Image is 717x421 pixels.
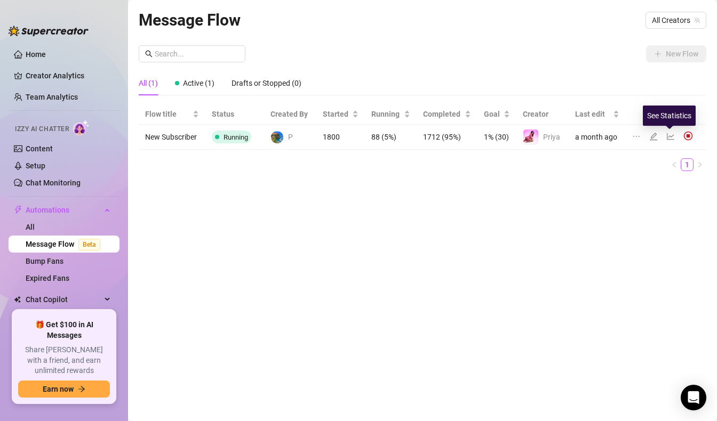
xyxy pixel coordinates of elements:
[316,104,365,125] th: Started
[694,158,706,171] button: right
[43,385,74,393] span: Earn now
[145,108,190,120] span: Flow title
[477,104,517,125] th: Goal
[316,125,365,150] td: 1800
[78,385,85,393] span: arrow-right
[139,104,205,125] th: Flow title
[523,129,538,144] img: Priya
[417,104,477,125] th: Completed
[73,120,90,135] img: AI Chatter
[139,77,158,89] div: All (1)
[543,133,560,141] span: Priya
[683,131,693,141] img: svg%3e
[649,132,658,141] span: edit
[18,380,110,398] button: Earn nowarrow-right
[78,239,100,250] span: Beta
[423,108,463,120] span: Completed
[26,257,63,265] a: Bump Fans
[26,161,45,170] a: Setup
[632,132,641,141] span: ellipsis
[668,158,681,171] button: left
[26,67,111,84] a: Creator Analytics
[569,104,626,125] th: Last edit
[14,296,21,303] img: Chat Copilot
[139,125,205,150] td: New Subscriber
[365,125,416,150] td: 88 (5%)
[417,125,477,150] td: 1712 (95%)
[139,7,241,33] article: Message Flow
[15,124,69,134] span: Izzy AI Chatter
[205,104,264,125] th: Status
[694,17,700,23] span: team
[224,133,248,141] span: Running
[694,158,706,171] li: Next Page
[643,106,696,126] div: See Statistics
[145,50,153,58] span: search
[652,12,700,28] span: All Creators
[477,125,517,150] td: 1% (30)
[288,131,293,143] span: P
[575,108,611,120] span: Last edit
[516,104,568,125] th: Creator
[264,104,316,125] th: Created By
[681,385,706,410] div: Open Intercom Messenger
[271,131,283,143] img: P
[26,50,46,59] a: Home
[697,161,703,168] span: right
[681,159,693,171] a: 1
[26,223,35,231] a: All
[26,291,101,308] span: Chat Copilot
[14,206,22,214] span: thunderbolt
[671,161,678,168] span: left
[18,345,110,376] span: Share [PERSON_NAME] with a friend, and earn unlimited rewards
[26,93,78,101] a: Team Analytics
[569,125,626,150] td: a month ago
[26,179,81,187] a: Chat Monitoring
[9,26,89,36] img: logo-BBDzfeDw.svg
[484,108,502,120] span: Goal
[681,158,694,171] li: 1
[26,144,53,153] a: Content
[371,108,401,120] span: Running
[666,132,675,141] span: line-chart
[365,104,416,125] th: Running
[26,201,101,218] span: Automations
[26,240,105,248] a: Message FlowBeta
[323,108,350,120] span: Started
[646,45,706,62] button: New Flow
[26,274,69,282] a: Expired Fans
[668,158,681,171] li: Previous Page
[155,48,239,60] input: Search...
[183,79,214,87] span: Active (1)
[18,320,110,341] span: 🎁 Get $100 in AI Messages
[232,77,301,89] div: Drafts or Stopped (0)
